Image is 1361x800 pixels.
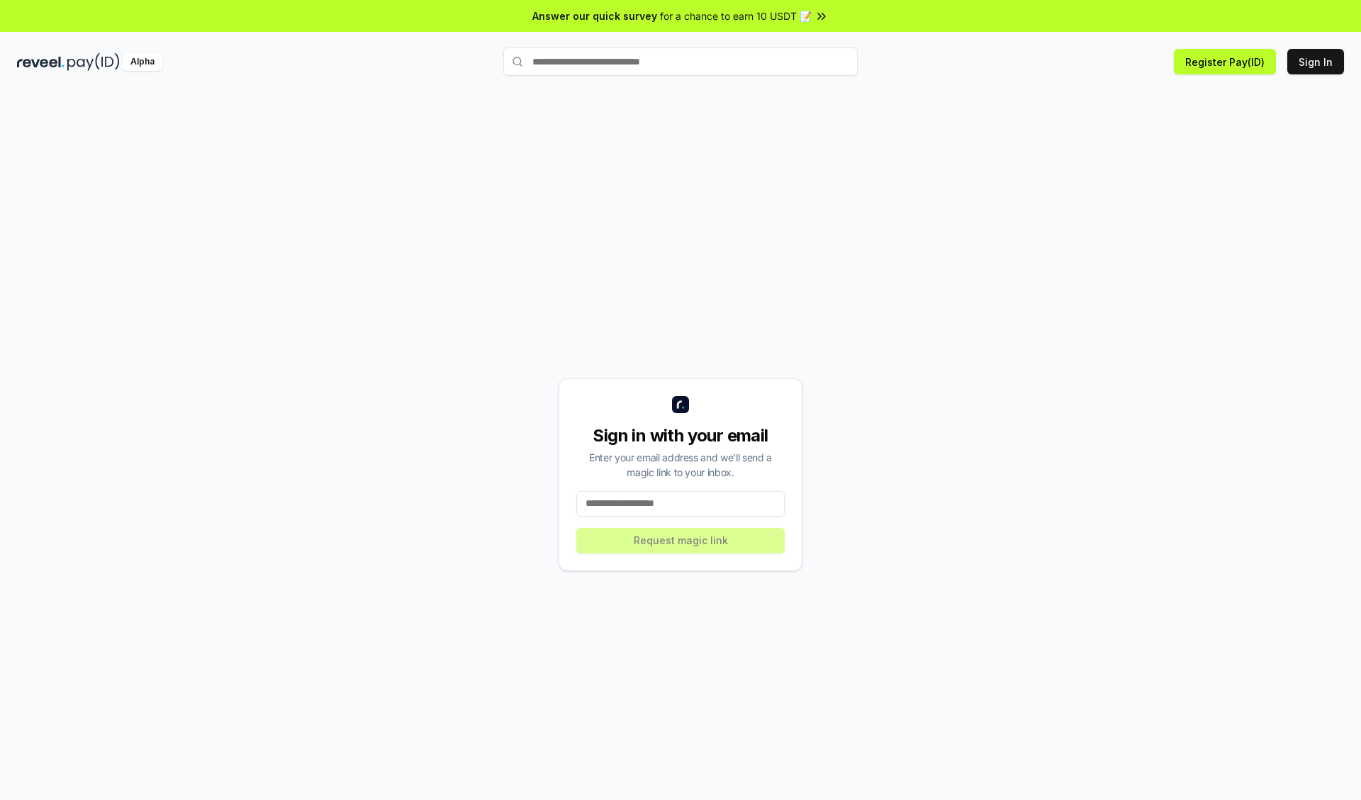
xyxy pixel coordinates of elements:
img: reveel_dark [17,53,65,71]
button: Sign In [1287,49,1344,74]
img: pay_id [67,53,120,71]
span: for a chance to earn 10 USDT 📝 [660,9,812,23]
img: logo_small [672,396,689,413]
div: Enter your email address and we’ll send a magic link to your inbox. [576,450,785,480]
span: Answer our quick survey [532,9,657,23]
button: Register Pay(ID) [1174,49,1276,74]
div: Sign in with your email [576,424,785,447]
div: Alpha [123,53,162,71]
